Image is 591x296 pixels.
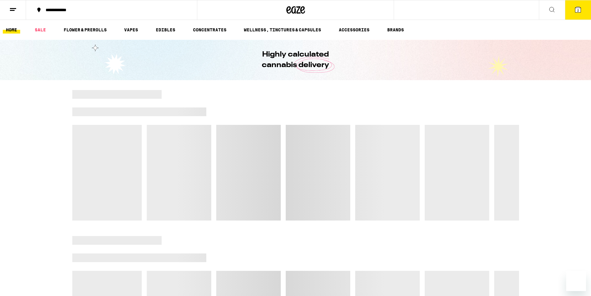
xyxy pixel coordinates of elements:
a: BRANDS [384,26,407,34]
a: FLOWER & PREROLLS [60,26,110,34]
a: ACCESSORIES [336,26,373,34]
a: SALE [32,26,49,34]
span: 2 [577,8,579,12]
a: HOME [3,26,20,34]
h1: Highly calculated cannabis delivery [244,49,347,71]
a: CONCENTRATES [190,26,230,34]
a: EDIBLES [153,26,178,34]
iframe: Button to launch messaging window [566,271,586,291]
button: 2 [565,0,591,20]
a: WELLNESS, TINCTURES & CAPSULES [241,26,324,34]
a: VAPES [121,26,141,34]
